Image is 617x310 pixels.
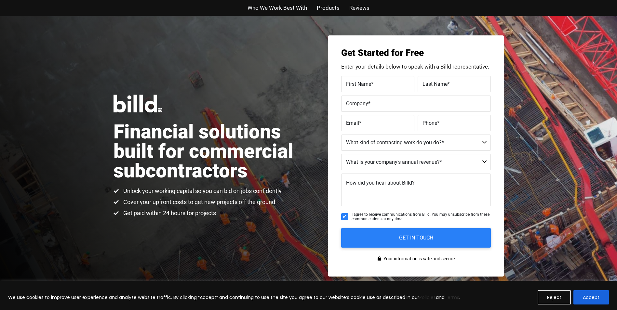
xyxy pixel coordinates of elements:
a: Products [317,3,340,13]
span: First Name [346,81,371,87]
span: Get paid within 24 hours for projects [122,209,216,217]
a: Policies [419,294,436,301]
span: How did you hear about Billd? [346,180,415,186]
a: Reviews [349,3,369,13]
span: Last Name [423,81,448,87]
h3: Get Started for Free [341,48,491,58]
a: Who We Work Best With [248,3,307,13]
span: Phone [423,120,437,126]
span: Unlock your working capital so you can bid on jobs confidently [122,187,282,195]
a: Terms [445,294,459,301]
button: Reject [538,290,571,304]
p: We use cookies to improve user experience and analyze website traffic. By clicking “Accept” and c... [8,293,460,301]
span: Cover your upfront costs to get new projects off the ground [122,198,275,206]
span: Company [346,100,368,106]
p: Enter your details below to speak with a Billd representative. [341,64,491,70]
span: Email [346,120,359,126]
input: GET IN TOUCH [341,228,491,248]
span: Your information is safe and secure [382,254,455,264]
span: I agree to receive communications from Billd. You may unsubscribe from these communications at an... [352,212,491,222]
input: I agree to receive communications from Billd. You may unsubscribe from these communications at an... [341,213,348,220]
button: Accept [573,290,609,304]
h1: Financial solutions built for commercial subcontractors [114,122,309,181]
